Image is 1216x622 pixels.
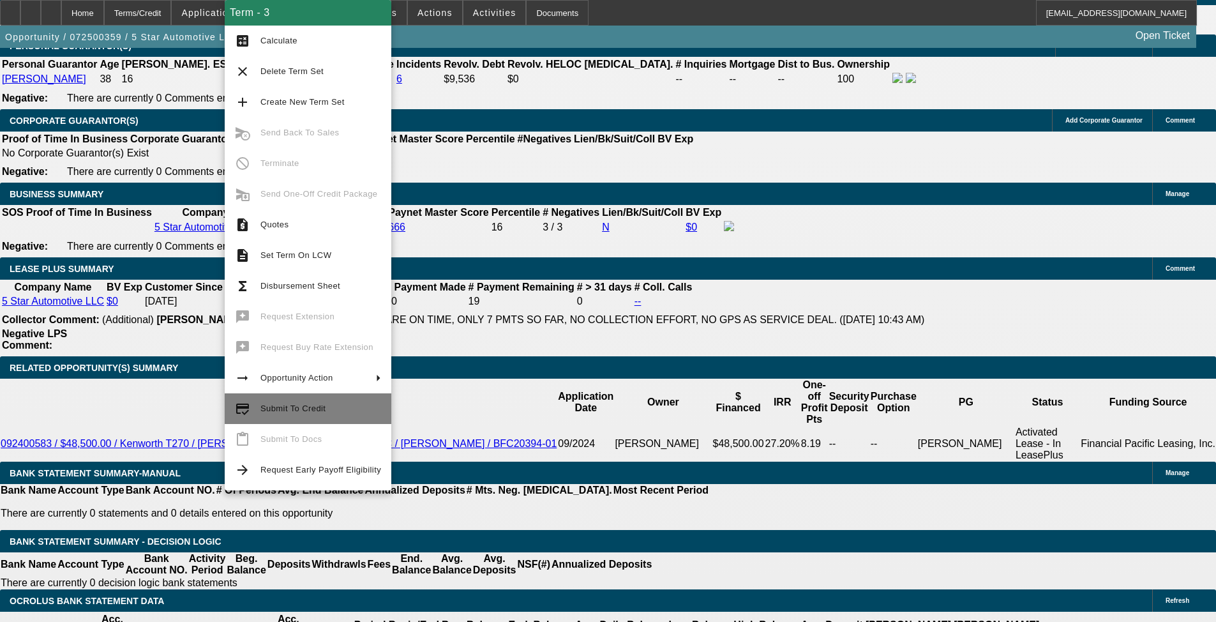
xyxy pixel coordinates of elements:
mat-icon: arrow_forward [235,462,250,478]
b: Negative: [2,241,48,252]
span: Refresh [1166,597,1189,604]
th: Fees [367,552,391,577]
mat-icon: calculate [235,33,250,49]
th: Annualized Deposits [551,552,652,577]
span: Application [181,8,234,18]
b: Incidents [396,59,441,70]
span: (Additional) [102,314,154,325]
button: Activities [463,1,526,25]
a: 5 Star Automotive LLC [2,296,104,307]
th: PG [917,379,1015,426]
td: -- [870,426,917,462]
b: Corporate Guarantor [130,133,231,144]
th: Account Type [57,484,125,497]
b: # > 31 days [577,282,632,292]
b: Percentile [492,207,540,218]
b: Negative: [2,166,48,177]
a: N [602,222,610,232]
b: Age [100,59,119,70]
a: $0 [107,296,118,307]
span: Quotes [260,220,289,229]
div: 16 [492,222,540,233]
td: -- [777,72,836,86]
a: [PERSON_NAME] [2,73,86,84]
td: Financial Pacific Leasing, Inc. [1080,426,1216,462]
b: Ownership [837,59,890,70]
th: # Of Periods [216,484,277,497]
span: Manage [1166,190,1189,197]
span: Bank Statement Summary - Decision Logic [10,536,221,547]
th: Purchase Option [870,379,917,426]
th: Bank Account NO. [125,552,188,577]
span: Disbursement Sheet [260,281,340,291]
b: Lien/Bk/Suit/Coll [602,207,683,218]
th: Bank Account NO. [125,484,216,497]
img: linkedin-icon.png [906,73,916,83]
mat-icon: credit_score [235,401,250,416]
b: Mortgage [730,59,776,70]
span: There are currently 0 Comments entered on this opportunity [67,166,338,177]
span: Opportunity / 072500359 / 5 Star Automotive LLC / [PERSON_NAME] [5,32,331,42]
span: Create New Term Set [260,97,345,107]
td: $48,500.00 [712,426,765,462]
th: Beg. Balance [226,552,266,577]
td: 100 [836,72,890,86]
td: 19 [468,295,575,308]
b: # Negatives [543,207,599,218]
a: 666 [388,222,405,232]
td: -- [829,426,870,462]
th: Deposits [267,552,312,577]
span: CORPORATE GUARANTOR(S) [10,116,139,126]
a: -- [634,296,642,307]
mat-icon: arrow_right_alt [235,370,250,386]
b: Collector Comment: [2,314,100,325]
td: -- [675,72,727,86]
span: Opportunity Action [260,373,333,383]
p: There are currently 0 statements and 0 details entered on this opportunity [1,508,709,519]
b: [PERSON_NAME]: [156,314,246,325]
b: # Coll. Calls [634,282,693,292]
th: Most Recent Period [613,484,709,497]
span: There are currently 0 Comments entered on this opportunity [67,241,338,252]
b: # Payment Made [386,282,465,292]
span: Actions [417,8,453,18]
img: facebook-icon.png [892,73,903,83]
th: IRR [765,379,800,426]
b: Revolv. HELOC [MEDICAL_DATA]. [507,59,673,70]
th: Withdrawls [311,552,366,577]
img: facebook-icon.png [724,221,734,231]
div: 3 / 3 [543,222,599,233]
td: $0 [507,72,674,86]
th: Annualized Deposits [364,484,465,497]
mat-icon: description [235,248,250,263]
b: #Negatives [518,133,572,144]
th: $ Financed [712,379,765,426]
th: Avg. End Balance [277,484,364,497]
b: [PERSON_NAME]. EST [122,59,233,70]
span: BANK STATEMENT SUMMARY-MANUAL [10,468,181,478]
b: Lien/Bk/Suit/Coll [574,133,655,144]
span: Activities [473,8,516,18]
b: Revolv. Debt [444,59,505,70]
th: # Mts. Neg. [MEDICAL_DATA]. [466,484,613,497]
span: OCROLUS BANK STATEMENT DATA [10,596,164,606]
mat-icon: functions [235,278,250,294]
mat-icon: clear [235,64,250,79]
th: Owner [614,379,712,426]
td: 09/2024 [557,426,614,462]
span: LEASE PLUS SUMMARY [10,264,114,274]
span: Calculate [260,36,297,45]
span: There are currently 0 Comments entered on this opportunity [67,93,338,103]
b: Negative LPS Comment: [2,328,67,351]
a: $0 [686,222,697,232]
th: Account Type [57,552,125,577]
button: Actions [408,1,462,25]
span: RELATED OPPORTUNITY(S) SUMMARY [10,363,178,373]
span: Comment [1166,117,1195,124]
a: 092400583 / $48,500.00 / Kenworth T270 / [PERSON_NAME] / 5 Star Automotive LLC / [PERSON_NAME] / ... [1,438,557,449]
span: BUSINESS SUMMARY [10,189,103,199]
th: Proof of Time In Business [26,206,153,219]
span: Set Term On LCW [260,250,331,260]
a: 6 [396,73,402,84]
b: Paynet Master Score [363,133,463,144]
